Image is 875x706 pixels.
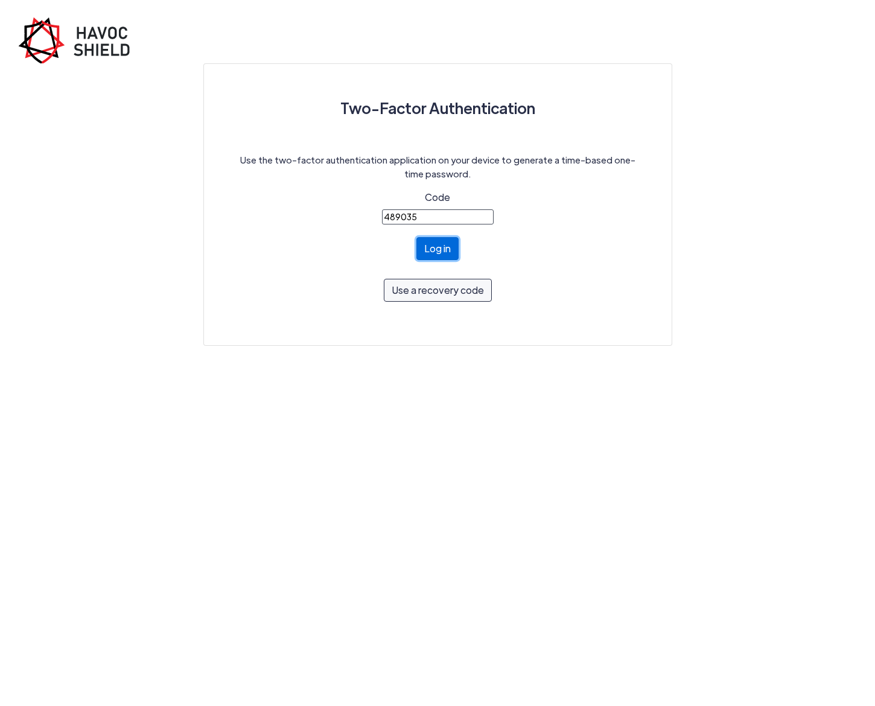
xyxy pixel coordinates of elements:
[425,191,450,203] span: Code
[233,153,643,180] p: Use the two-factor authentication application on your device to generate a time-based one-time pa...
[233,93,643,123] h3: Two-Factor Authentication
[384,279,492,302] button: Use a recovery code
[382,209,494,224] input: ######
[18,17,139,63] img: havoc-shield-register-logo.png
[416,237,459,260] button: Log in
